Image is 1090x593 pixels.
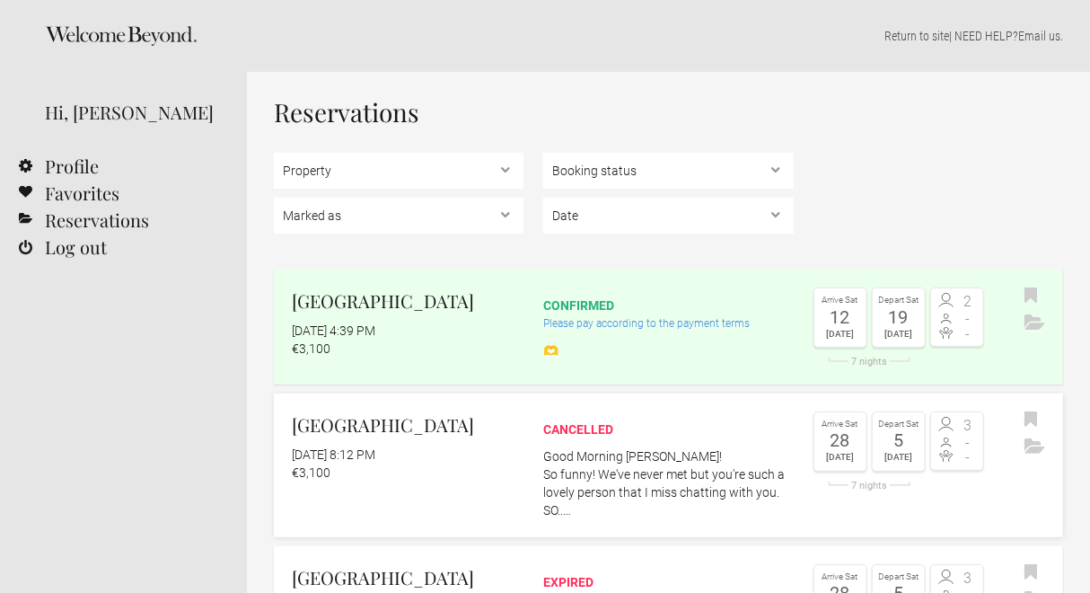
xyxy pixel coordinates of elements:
[819,308,862,326] div: 12
[274,394,1063,537] a: [GEOGRAPHIC_DATA] [DATE] 8:12 PM €3,100 cancelled Good Morning [PERSON_NAME]!So funny! We've neve...
[819,449,862,465] div: [DATE]
[274,99,1063,126] h1: Reservations
[292,447,375,462] flynt-date-display: [DATE] 8:12 PM
[819,431,862,449] div: 28
[543,153,793,189] select: , ,
[274,270,1063,385] a: [GEOGRAPHIC_DATA] [DATE] 4:39 PM €3,100 confirmed Please pay according to the payment terms 🫶 Arr...
[543,198,793,234] select: ,
[957,312,979,326] span: -
[877,449,920,465] div: [DATE]
[274,198,523,234] select: , , ,
[45,99,220,126] div: Hi, [PERSON_NAME]
[877,308,920,326] div: 19
[957,571,979,586] span: 3
[957,436,979,450] span: -
[543,341,793,359] p: 🫶
[1018,29,1060,43] a: Email us
[819,326,862,342] div: [DATE]
[877,326,920,342] div: [DATE]
[877,417,920,432] div: Depart Sat
[292,341,330,356] flynt-currency: €3,100
[957,419,979,433] span: 3
[813,357,926,367] div: 7 nights
[819,570,862,585] div: Arrive Sat
[292,323,375,338] flynt-date-display: [DATE] 4:39 PM
[957,295,979,309] span: 2
[292,412,523,438] h2: [GEOGRAPHIC_DATA]
[292,288,523,314] h2: [GEOGRAPHIC_DATA]
[819,293,862,308] div: Arrive Sat
[957,450,979,465] span: -
[1020,560,1042,587] button: Bookmark
[877,570,920,585] div: Depart Sat
[543,573,793,591] div: expired
[1020,283,1042,310] button: Bookmark
[1020,407,1042,434] button: Bookmark
[877,431,920,449] div: 5
[813,481,926,491] div: 7 nights
[543,296,793,314] div: confirmed
[292,465,330,480] flynt-currency: €3,100
[292,564,523,591] h2: [GEOGRAPHIC_DATA]
[877,293,920,308] div: Depart Sat
[957,327,979,341] span: -
[819,417,862,432] div: Arrive Sat
[1020,310,1050,337] button: Archive
[543,420,793,438] div: cancelled
[543,447,793,519] p: Good Morning [PERSON_NAME]! So funny! We've never met but you're such a lovely person that I miss...
[1020,434,1050,461] button: Archive
[543,314,793,332] div: Please pay according to the payment terms
[884,29,949,43] a: Return to site
[274,27,1063,45] p: | NEED HELP? .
